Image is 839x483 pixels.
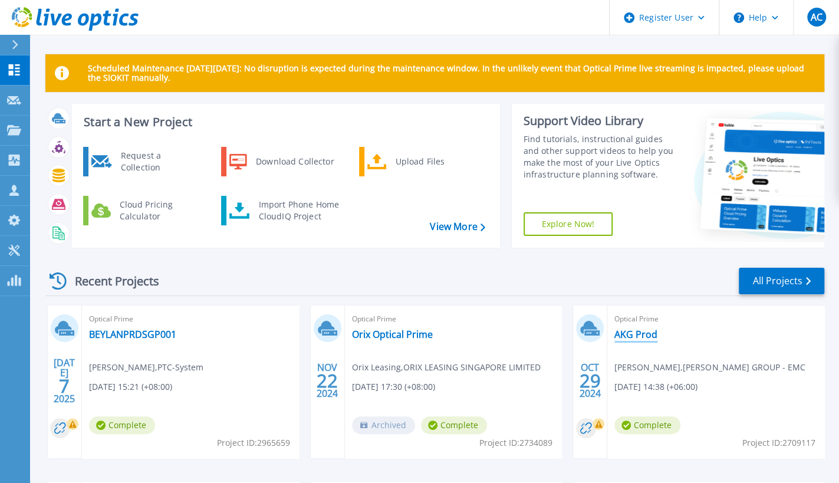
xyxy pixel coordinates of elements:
[614,328,657,340] a: AKG Prod
[115,150,201,173] div: Request a Collection
[579,359,601,402] div: OCT 2024
[421,416,487,434] span: Complete
[217,436,290,449] span: Project ID: 2965659
[114,199,201,222] div: Cloud Pricing Calculator
[89,361,203,374] span: [PERSON_NAME] , PTC-System
[352,380,435,393] span: [DATE] 17:30 (+08:00)
[83,147,204,176] a: Request a Collection
[89,313,292,326] span: Optical Prime
[352,416,415,434] span: Archived
[352,328,433,340] a: Orix Optical Prime
[45,267,175,295] div: Recent Projects
[614,313,817,326] span: Optical Prime
[739,268,824,294] a: All Projects
[59,381,70,391] span: 7
[253,199,345,222] div: Import Phone Home CloudIQ Project
[390,150,477,173] div: Upload Files
[89,416,155,434] span: Complete
[221,147,342,176] a: Download Collector
[810,12,822,22] span: AC
[359,147,480,176] a: Upload Files
[614,416,680,434] span: Complete
[84,116,485,129] h3: Start a New Project
[317,376,338,386] span: 22
[352,313,555,326] span: Optical Prime
[742,436,815,449] span: Project ID: 2709117
[88,64,815,83] p: Scheduled Maintenance [DATE][DATE]: No disruption is expected during the maintenance window. In t...
[580,376,601,386] span: 29
[524,133,680,180] div: Find tutorials, instructional guides and other support videos to help you make the most of your L...
[89,380,172,393] span: [DATE] 15:21 (+08:00)
[524,113,680,129] div: Support Video Library
[83,196,204,225] a: Cloud Pricing Calculator
[614,361,805,374] span: [PERSON_NAME] , [PERSON_NAME] GROUP - EMC
[524,212,613,236] a: Explore Now!
[316,359,338,402] div: NOV 2024
[89,328,176,340] a: BEYLANPRDSGP001
[53,359,75,402] div: [DATE] 2025
[250,150,339,173] div: Download Collector
[352,361,541,374] span: Orix Leasing , ORIX LEASING SINGAPORE LIMITED
[614,380,697,393] span: [DATE] 14:38 (+06:00)
[430,221,485,232] a: View More
[479,436,552,449] span: Project ID: 2734089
